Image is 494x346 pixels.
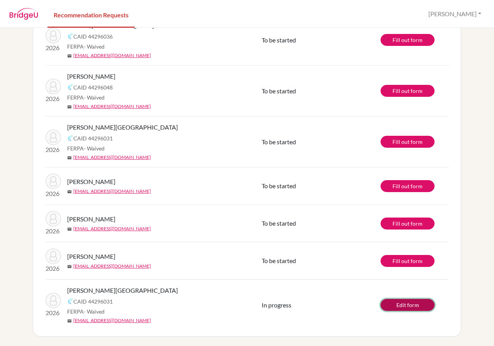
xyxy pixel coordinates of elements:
[67,33,73,39] img: Common App logo
[73,83,113,91] span: CAID 44296048
[46,264,61,273] p: 2026
[46,28,61,43] img: Ghadesi, Sofia
[67,177,115,186] span: [PERSON_NAME]
[381,85,435,97] a: Fill out form
[46,189,61,198] p: 2026
[262,257,296,264] span: To be started
[381,180,435,192] a: Fill out form
[46,211,61,226] img: Nazar, Natalia
[73,103,151,110] a: [EMAIL_ADDRESS][DOMAIN_NAME]
[262,138,296,145] span: To be started
[381,255,435,267] a: Fill out form
[46,248,61,264] img: Simon, Tomas
[67,286,178,295] span: [PERSON_NAME][GEOGRAPHIC_DATA]
[47,1,135,28] a: Recommendation Requests
[67,84,73,90] img: Common App logo
[73,317,151,324] a: [EMAIL_ADDRESS][DOMAIN_NAME]
[73,263,151,270] a: [EMAIL_ADDRESS][DOMAIN_NAME]
[381,136,435,148] a: Fill out form
[46,145,61,154] p: 2026
[262,182,296,189] span: To be started
[46,43,61,52] p: 2026
[425,7,485,21] button: [PERSON_NAME]
[381,218,435,230] a: Fill out form
[73,188,151,195] a: [EMAIL_ADDRESS][DOMAIN_NAME]
[67,135,73,141] img: Common App logo
[84,94,105,101] span: - Waived
[46,308,61,317] p: 2026
[67,227,72,231] span: mail
[73,134,113,142] span: CAID 44296031
[84,43,105,50] span: - Waived
[67,155,72,160] span: mail
[67,105,72,109] span: mail
[73,154,151,161] a: [EMAIL_ADDRESS][DOMAIN_NAME]
[67,214,115,224] span: [PERSON_NAME]
[381,34,435,46] a: Fill out form
[67,123,178,132] span: [PERSON_NAME][GEOGRAPHIC_DATA]
[381,299,435,311] a: Edit form
[73,32,113,41] span: CAID 44296036
[262,87,296,95] span: To be started
[84,145,105,152] span: - Waived
[67,72,115,81] span: [PERSON_NAME]
[67,319,72,323] span: mail
[73,297,113,305] span: CAID 44296031
[67,264,72,269] span: mail
[67,93,105,101] span: FERPA
[46,79,61,94] img: Zavala, Yara
[84,308,105,315] span: - Waived
[67,252,115,261] span: [PERSON_NAME]
[262,219,296,227] span: To be started
[46,94,61,103] p: 2026
[67,144,105,152] span: FERPA
[46,293,61,308] img: Reyes, Jordan
[67,42,105,51] span: FERPA
[73,225,151,232] a: [EMAIL_ADDRESS][DOMAIN_NAME]
[73,52,151,59] a: [EMAIL_ADDRESS][DOMAIN_NAME]
[67,307,105,316] span: FERPA
[67,189,72,194] span: mail
[262,36,296,44] span: To be started
[46,226,61,236] p: 2026
[262,301,291,309] span: In progress
[46,130,61,145] img: Reyes, Jordan
[67,54,72,58] span: mail
[67,298,73,304] img: Common App logo
[46,174,61,189] img: Nazar, Natalia
[9,8,38,20] img: BridgeU logo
